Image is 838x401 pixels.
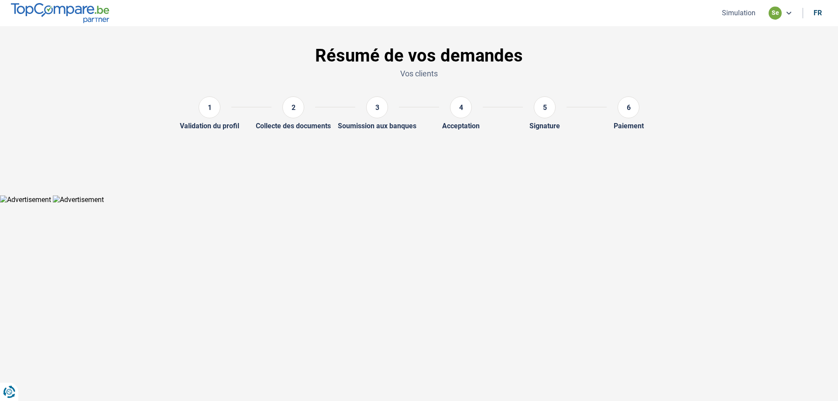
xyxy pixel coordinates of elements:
img: TopCompare.be [11,3,109,23]
div: Collecte des documents [256,122,331,130]
div: 1 [199,96,220,118]
div: 3 [366,96,388,118]
p: Vos clients [136,68,702,79]
div: fr [814,9,822,17]
div: Soumission aux banques [338,122,416,130]
button: Simulation [719,8,758,17]
img: Advertisement [53,195,104,204]
div: Signature [529,122,560,130]
div: Paiement [614,122,644,130]
div: 2 [282,96,304,118]
div: se [769,7,782,20]
h1: Résumé de vos demandes [136,45,702,66]
div: 5 [534,96,556,118]
div: Acceptation [442,122,480,130]
div: 6 [618,96,639,118]
div: Validation du profil [180,122,239,130]
div: 4 [450,96,472,118]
